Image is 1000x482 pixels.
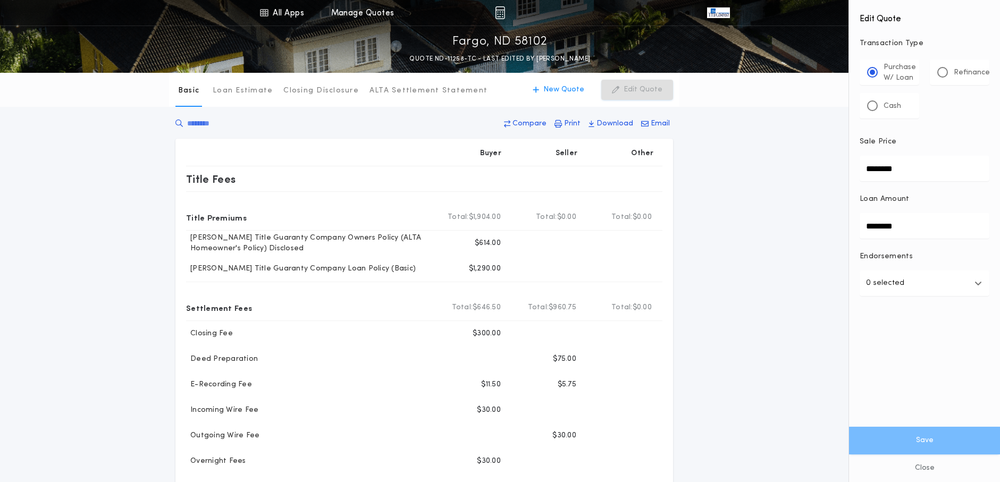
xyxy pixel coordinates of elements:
span: $0.00 [557,212,576,223]
p: $1,290.00 [469,264,501,274]
span: $1,904.00 [469,212,501,223]
p: [PERSON_NAME] Title Guaranty Company Loan Policy (Basic) [186,264,416,274]
p: Outgoing Wire Fee [186,430,259,441]
p: Fargo, ND 58102 [452,33,548,50]
p: $75.00 [553,354,576,365]
p: $30.00 [477,405,501,416]
p: Loan Estimate [213,86,273,96]
span: $0.00 [633,212,652,223]
b: Total: [448,212,469,223]
p: New Quote [543,84,584,95]
button: 0 selected [860,270,989,296]
p: Title Premiums [186,209,247,226]
button: Edit Quote [601,80,673,100]
p: Closing Disclosure [283,86,359,96]
p: Edit Quote [624,84,662,95]
p: Basic [178,86,199,96]
p: $300.00 [473,328,501,339]
p: [PERSON_NAME] Title Guaranty Company Owners Policy (ALTA Homeowner's Policy) Disclosed [186,233,434,254]
button: Download [585,114,636,133]
input: Loan Amount [860,213,989,239]
b: Total: [611,302,633,313]
p: Seller [556,148,578,159]
button: Compare [501,114,550,133]
p: $30.00 [477,456,501,467]
b: Total: [528,302,549,313]
p: Cash [884,101,901,112]
b: Total: [611,212,633,223]
p: Loan Amount [860,194,910,205]
p: ALTA Settlement Statement [369,86,488,96]
p: Other [632,148,654,159]
button: Email [638,114,673,133]
p: $30.00 [552,430,576,441]
p: $614.00 [475,238,501,249]
b: Total: [536,212,557,223]
p: QUOTE ND-11258-TC - LAST EDITED BY [PERSON_NAME] [409,54,590,64]
p: Transaction Type [860,38,989,49]
p: Email [651,119,670,129]
p: Purchase W/ Loan [884,62,916,83]
p: Incoming Wire Fee [186,405,258,416]
p: $5.75 [558,379,576,390]
p: Overnight Fees [186,456,246,467]
p: Deed Preparation [186,354,258,365]
button: New Quote [522,80,595,100]
p: Title Fees [186,171,236,188]
b: Total: [452,302,473,313]
p: Refinance [954,67,990,78]
button: Print [551,114,584,133]
span: $646.50 [473,302,501,313]
h4: Edit Quote [860,6,989,26]
button: Close [849,454,1000,482]
p: Endorsements [860,251,989,262]
p: 0 selected [866,277,904,290]
p: Settlement Fees [186,299,252,316]
img: img [495,6,505,19]
p: Sale Price [860,137,896,147]
span: $0.00 [633,302,652,313]
p: Download [596,119,633,129]
p: $11.50 [481,379,501,390]
p: Buyer [480,148,501,159]
input: Sale Price [860,156,989,181]
p: E-Recording Fee [186,379,252,390]
button: Save [849,427,1000,454]
p: Compare [512,119,547,129]
p: Closing Fee [186,328,233,339]
span: $960.75 [549,302,576,313]
img: vs-icon [707,7,729,18]
p: Print [564,119,581,129]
